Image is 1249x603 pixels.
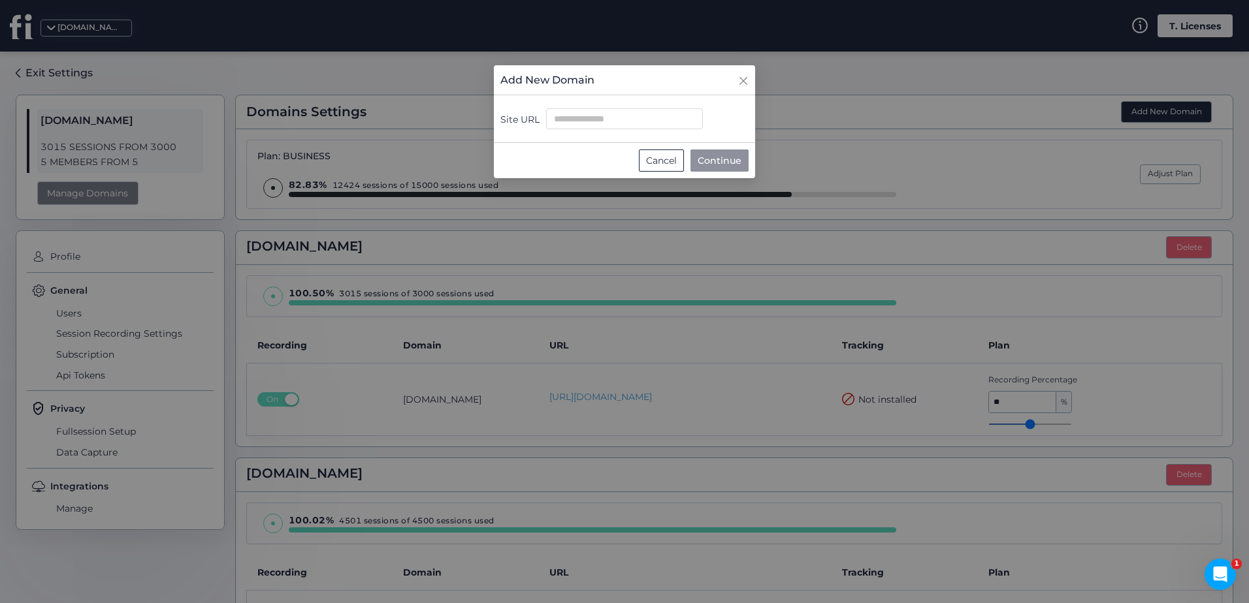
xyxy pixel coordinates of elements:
[639,149,684,172] div: Cancel
[1231,559,1242,569] span: 1
[690,149,749,172] button: Continue
[1205,559,1236,590] iframe: Intercom live chat
[698,153,741,168] span: Continue
[500,72,594,88] span: Add New Domain
[738,65,755,91] button: Close
[500,112,540,129] label: Site URL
